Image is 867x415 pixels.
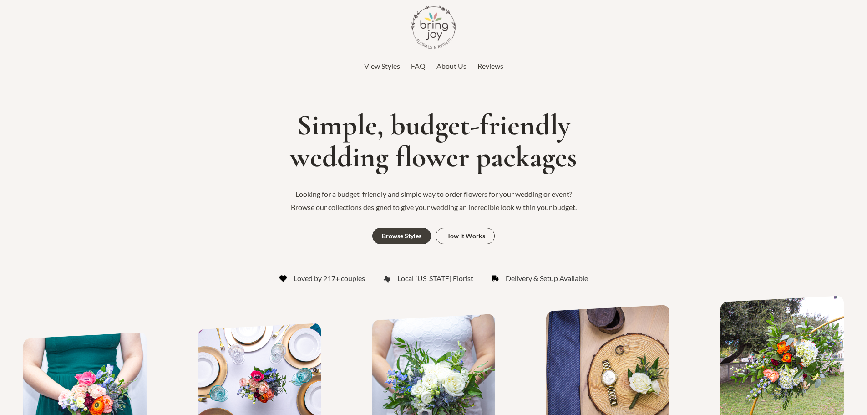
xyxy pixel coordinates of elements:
h1: Simple, budget-friendly wedding flower packages [5,109,862,174]
span: View Styles [364,61,400,70]
p: Looking for a budget-friendly and simple way to order flowers for your wedding or event? Browse o... [284,187,584,214]
div: Browse Styles [382,233,421,239]
span: Delivery & Setup Available [506,272,588,285]
a: How It Works [436,228,495,244]
nav: Top Header Menu [161,59,707,73]
span: Reviews [477,61,503,70]
a: Reviews [477,59,503,73]
span: Loved by 217+ couples [294,272,365,285]
span: Local [US_STATE] Florist [397,272,473,285]
a: About Us [436,59,466,73]
span: FAQ [411,61,426,70]
a: View Styles [364,59,400,73]
div: How It Works [445,233,485,239]
span: About Us [436,61,466,70]
a: FAQ [411,59,426,73]
a: Browse Styles [372,228,431,244]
